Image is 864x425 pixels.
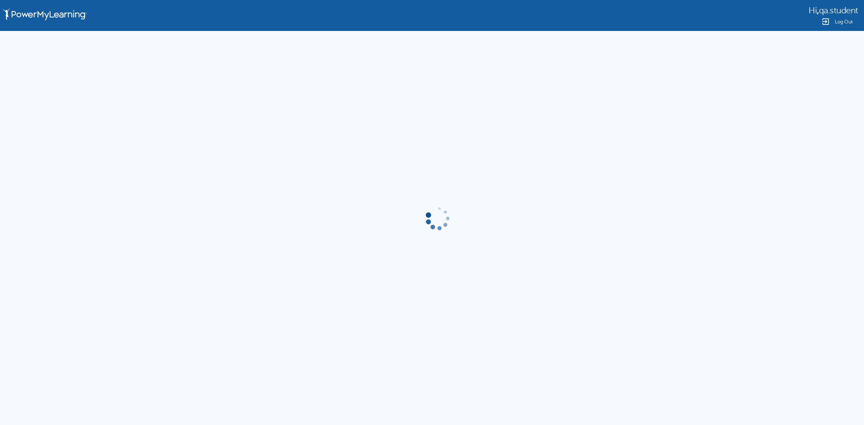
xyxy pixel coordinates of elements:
[821,17,830,26] img: Logout Icon
[809,5,858,15] div: ,
[809,6,817,15] span: Hi
[835,19,853,24] span: Log Out
[819,6,858,15] span: qa.student
[424,205,451,232] img: gif-load2.gif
